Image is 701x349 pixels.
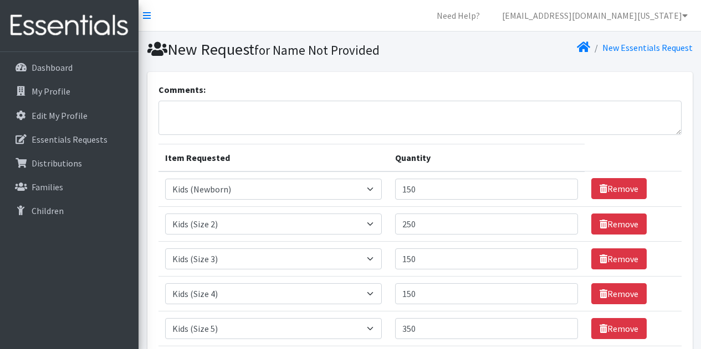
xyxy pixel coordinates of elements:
[4,128,134,150] a: Essentials Requests
[32,86,70,97] p: My Profile
[147,40,416,59] h1: New Request
[591,318,647,339] a: Remove
[4,200,134,222] a: Children
[158,144,389,171] th: Item Requested
[32,62,73,73] p: Dashboard
[158,83,206,96] label: Comments:
[4,56,134,79] a: Dashboard
[32,205,64,216] p: Children
[428,4,489,27] a: Need Help?
[32,110,88,121] p: Edit My Profile
[4,176,134,198] a: Families
[591,283,647,304] a: Remove
[4,105,134,127] a: Edit My Profile
[32,134,108,145] p: Essentials Requests
[591,178,647,199] a: Remove
[4,7,134,44] img: HumanEssentials
[4,152,134,174] a: Distributions
[388,144,585,171] th: Quantity
[4,80,134,102] a: My Profile
[602,42,693,53] a: New Essentials Request
[32,158,82,169] p: Distributions
[32,181,63,192] p: Families
[254,42,380,58] small: for Name Not Provided
[493,4,697,27] a: [EMAIL_ADDRESS][DOMAIN_NAME][US_STATE]
[591,248,647,269] a: Remove
[591,213,647,235] a: Remove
